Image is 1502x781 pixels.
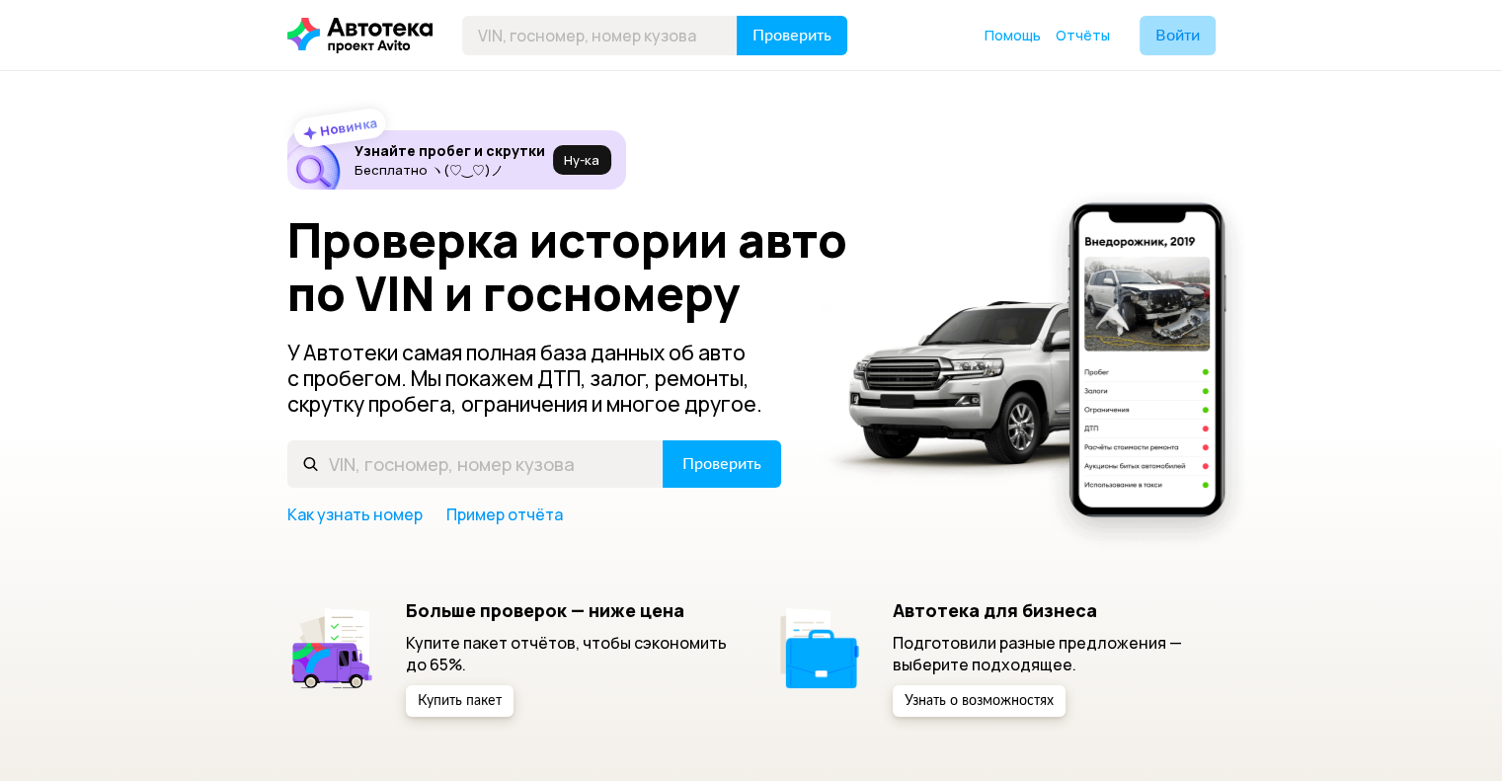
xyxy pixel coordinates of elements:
input: VIN, госномер, номер кузова [462,16,738,55]
a: Пример отчёта [446,504,563,525]
strong: Новинка [318,114,378,139]
button: Войти [1140,16,1216,55]
a: Как узнать номер [287,504,423,525]
p: У Автотеки самая полная база данных об авто с пробегом. Мы покажем ДТП, залог, ремонты, скрутку п... [287,340,783,417]
h1: Проверка истории авто по VIN и госномеру [287,213,877,320]
span: Купить пакет [418,694,502,708]
span: Ну‑ка [564,152,599,168]
span: Войти [1155,28,1200,43]
span: Проверить [752,28,831,43]
h5: Автотека для бизнеса [893,599,1216,621]
p: Купите пакет отчётов, чтобы сэкономить до 65%. [406,632,729,675]
span: Помощь [985,26,1041,44]
p: Подготовили разные предложения — выберите подходящее. [893,632,1216,675]
button: Узнать о возможностях [893,685,1066,717]
a: Отчёты [1056,26,1110,45]
input: VIN, госномер, номер кузова [287,440,664,488]
span: Проверить [682,456,761,472]
button: Проверить [737,16,847,55]
button: Купить пакет [406,685,514,717]
span: Отчёты [1056,26,1110,44]
button: Проверить [663,440,781,488]
h6: Узнайте пробег и скрутки [355,142,545,160]
a: Помощь [985,26,1041,45]
span: Узнать о возможностях [905,694,1054,708]
p: Бесплатно ヽ(♡‿♡)ノ [355,162,545,178]
h5: Больше проверок — ниже цена [406,599,729,621]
